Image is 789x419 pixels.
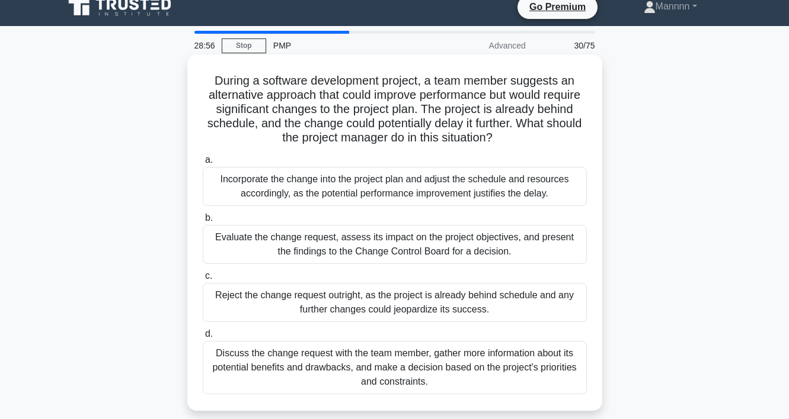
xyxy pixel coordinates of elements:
[187,34,222,57] div: 28:56
[203,341,587,394] div: Discuss the change request with the team member, gather more information about its potential bene...
[203,167,587,206] div: Incorporate the change into the project plan and adjust the schedule and resources accordingly, a...
[222,38,266,53] a: Stop
[205,212,213,223] span: b.
[266,34,429,57] div: PMP
[205,270,212,281] span: c.
[202,73,588,146] h5: During a software development project, a team member suggests an alternative approach that could ...
[205,328,213,339] span: d.
[203,283,587,322] div: Reject the change request outright, as the project is already behind schedule and any further cha...
[203,225,587,264] div: Evaluate the change request, assess its impact on the project objectives, and present the finding...
[429,34,533,57] div: Advanced
[533,34,602,57] div: 30/75
[205,154,213,165] span: a.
